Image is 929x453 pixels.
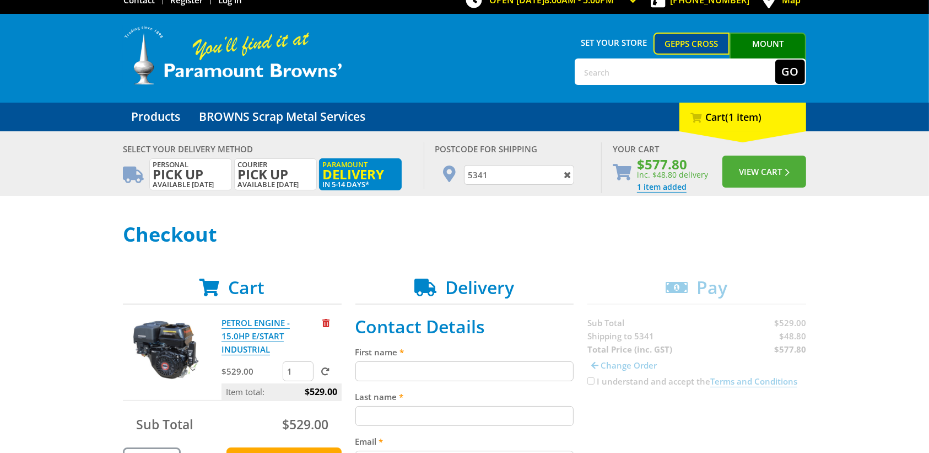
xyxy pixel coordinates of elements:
[228,275,264,299] span: Cart
[319,158,402,190] label: in 5-14 days*
[153,161,229,180] span: Personal
[575,33,653,52] span: Set your store
[305,383,337,400] span: $529.00
[222,317,290,355] a: PETROL ENGINE - 15.0HP E/START INDUSTRIAL
[237,161,314,180] span: Courier
[637,159,708,169] span: $577.80
[322,168,398,180] span: Delivery
[191,103,374,131] a: Go to the BROWNS Scrap Metal Services page
[282,415,328,433] span: $529.00
[322,317,330,328] a: Remove from cart
[355,361,574,381] input: Please enter your first name.
[123,103,188,131] a: Go to the Products page
[133,316,199,382] img: PETROL ENGINE - 15.0HP E/START INDUSTRIAL
[730,33,806,74] a: Mount [PERSON_NAME]
[613,142,806,156] div: Your Cart
[637,182,687,193] a: Go to the Checkout page
[149,158,232,190] label: Available [DATE]
[136,415,193,433] span: Sub Total
[123,223,806,246] h1: Checkout
[237,168,314,180] span: Pick up
[153,168,229,180] span: Pick up
[355,390,574,403] label: Last name
[234,158,317,190] label: Available [DATE]
[123,25,343,86] img: Paramount Browns'
[775,60,805,84] button: Go
[355,435,574,448] label: Email
[679,103,806,131] div: Cart
[653,33,730,55] a: Gepps Cross
[576,60,775,84] input: Search
[355,406,574,426] input: Please enter your last name.
[722,156,806,188] button: View Cart
[725,110,761,124] span: (1 item)
[355,316,574,337] h2: Contact Details
[123,142,413,156] div: Select your Delivery Method
[445,275,514,299] span: Delivery
[355,345,574,359] label: First name
[222,383,342,400] p: Item total:
[222,365,280,378] p: $529.00
[464,165,574,185] input: Type Postcode or Suburb
[435,142,590,156] div: Postcode for shipping
[637,169,708,180] span: inc. $48.80 delivery
[322,161,398,180] span: Paramount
